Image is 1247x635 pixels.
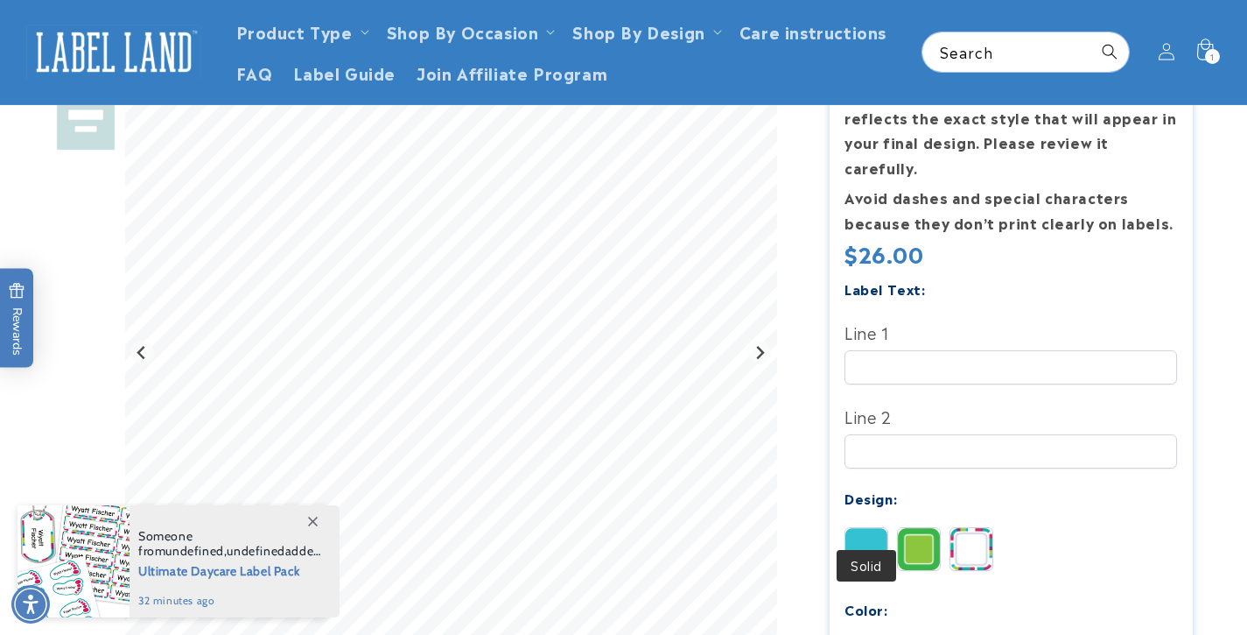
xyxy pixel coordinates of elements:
[11,585,50,624] div: Accessibility Menu
[417,62,607,82] span: Join Affiliate Program
[950,528,992,570] img: Stripes
[9,282,25,355] span: Rewards
[572,19,704,43] a: Shop By Design
[844,318,1177,346] label: Line 1
[293,62,396,82] span: Label Guide
[226,52,284,93] a: FAQ
[26,25,201,79] img: Label Land
[226,11,376,52] summary: Product Type
[138,559,321,581] span: Ultimate Daycare Label Pack
[898,528,940,570] img: Border
[55,90,116,152] img: School Supplies Label Pack - Label Land
[236,62,273,82] span: FAQ
[747,341,771,364] button: Next slide
[387,21,539,41] span: Shop By Occasion
[844,187,1173,233] strong: Avoid dashes and special characters because they don’t print clearly on labels.
[844,237,924,269] span: $26.00
[845,528,887,570] img: Solid
[729,11,897,52] a: Care instructions
[406,52,618,93] a: Join Affiliate Program
[55,90,116,152] div: Go to slide 2
[844,402,1177,430] label: Line 2
[376,11,563,52] summary: Shop By Occasion
[165,543,223,559] span: undefined
[844,279,926,299] label: Label Text:
[138,529,321,559] span: Someone from , added this product to their cart.
[844,488,897,508] label: Design:
[1210,49,1215,64] span: 1
[236,19,353,43] a: Product Type
[739,21,886,41] span: Care instructions
[562,11,728,52] summary: Shop By Design
[130,341,154,364] button: Go to last slide
[844,599,888,619] label: Color:
[138,593,321,609] span: 32 minutes ago
[227,543,284,559] span: undefined
[283,52,406,93] a: Label Guide
[20,18,208,86] a: Label Land
[1090,32,1129,71] button: Search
